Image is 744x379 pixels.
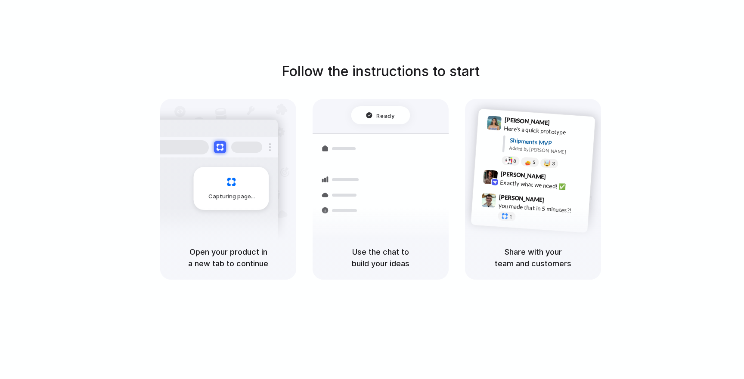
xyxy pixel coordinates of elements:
span: Ready [377,111,395,120]
div: Added by [PERSON_NAME] [509,145,588,157]
div: Exactly what we need! ✅ [500,178,586,193]
span: [PERSON_NAME] [504,115,550,127]
h5: Open your product in a new tab to continue [170,246,286,269]
h1: Follow the instructions to start [282,61,480,82]
span: 8 [513,159,516,163]
div: 🤯 [544,160,551,167]
span: 9:42 AM [549,173,566,184]
span: 3 [552,161,555,166]
h5: Share with your team and customers [475,246,591,269]
span: 1 [509,214,512,219]
h5: Use the chat to build your ideas [323,246,438,269]
span: 9:41 AM [552,119,570,129]
span: 9:47 AM [547,197,564,207]
span: [PERSON_NAME] [499,192,545,205]
span: 5 [533,160,536,165]
span: [PERSON_NAME] [500,169,546,182]
div: Shipments MVP [509,136,589,150]
span: Capturing page [208,192,256,201]
div: Here's a quick prototype [504,124,590,139]
div: you made that in 5 minutes?! [498,201,584,216]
